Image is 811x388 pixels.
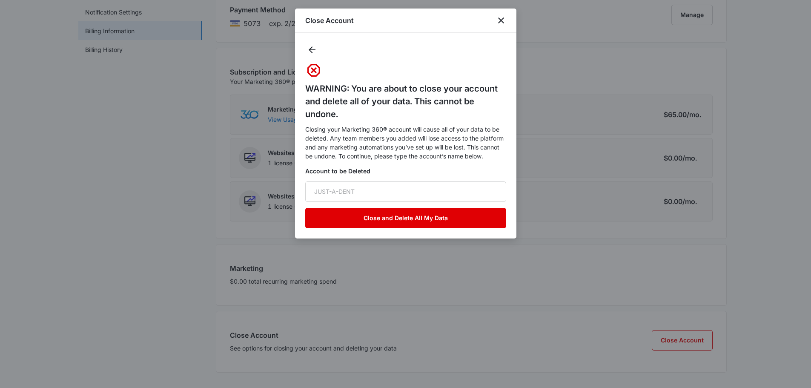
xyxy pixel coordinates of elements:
[305,125,506,161] p: Closing your Marketing 360® account will cause all of your data to be deleted. Any team members y...
[305,82,506,121] h5: WARNING: You are about to close your account and delete all of your data. This cannot be undone.
[305,208,506,228] button: Close and Delete All My Data
[305,15,354,26] h1: Close Account
[496,15,506,26] button: close
[305,181,506,202] input: JUST-A-DENT
[305,167,370,175] p: Account to be Deleted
